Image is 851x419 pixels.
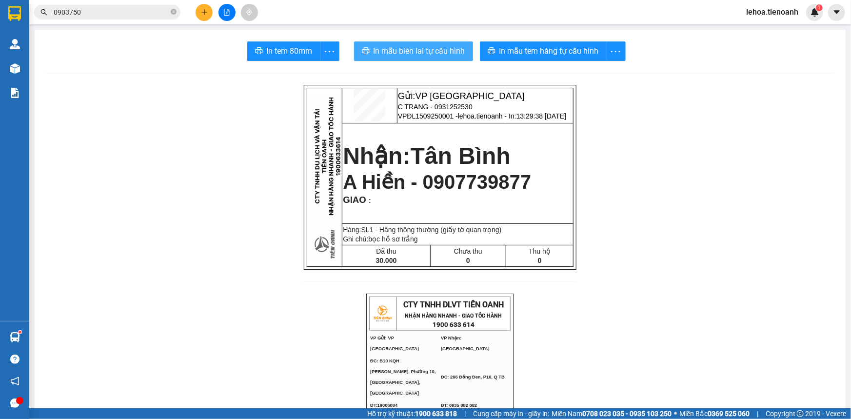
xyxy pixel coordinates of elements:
span: C TRANG - 0931252530 [398,103,473,111]
strong: 1900 633 614 [433,321,475,328]
span: Cung cấp máy in - giấy in: [473,408,549,419]
img: logo-vxr [8,6,21,21]
span: CTY TNHH DLVT TIẾN OANH [403,300,504,309]
span: | [464,408,466,419]
span: ⚪️ [674,412,677,416]
span: 1 - Hàng thông thường (giấy tờ quan trọng) [370,226,502,234]
strong: NHẬN HÀNG NHANH - GIAO TỐC HÀNH [405,313,502,319]
span: VP Nhận: [GEOGRAPHIC_DATA] [441,336,490,351]
strong: 0369 525 060 [708,410,750,418]
button: file-add [218,4,236,21]
span: Đã thu [376,247,396,255]
strong: 1900 633 818 [415,410,457,418]
span: notification [10,377,20,386]
img: warehouse-icon [10,63,20,74]
span: Miền Nam [552,408,672,419]
img: solution-icon [10,88,20,98]
span: file-add [223,9,230,16]
span: VP [GEOGRAPHIC_DATA] [416,91,525,101]
span: bọc hồ sơ trắng [368,235,417,243]
span: In mẫu biên lai tự cấu hình [374,45,465,57]
span: close-circle [171,9,177,15]
button: caret-down [828,4,845,21]
span: more [320,45,339,58]
button: printerIn mẫu tem hàng tự cấu hình [480,41,607,61]
span: Tân Bình [411,143,511,169]
sup: 1 [816,4,823,11]
strong: Nhận: [14,70,123,123]
span: Miền Bắc [679,408,750,419]
span: 1 [817,4,821,11]
input: Tìm tên, số ĐT hoặc mã đơn [54,7,169,18]
span: Chưa thu [454,247,482,255]
strong: 0708 023 035 - 0935 103 250 [582,410,672,418]
span: 0 [538,257,542,264]
span: lehoa.tienoanh - In: [48,47,114,64]
span: VP [GEOGRAPHIC_DATA] [48,5,142,26]
span: Ghi chú: [343,235,418,243]
button: printerIn mẫu biên lai tự cấu hình [354,41,473,61]
img: logo [370,301,395,326]
span: close-circle [171,8,177,17]
span: printer [488,47,495,56]
span: 13:29:38 [DATE] [57,56,114,64]
span: search [40,9,47,16]
span: VP Gửi: VP [GEOGRAPHIC_DATA] [370,336,419,351]
span: ĐC: B10 KQH [PERSON_NAME], Phường 10, [GEOGRAPHIC_DATA], [GEOGRAPHIC_DATA] [370,359,435,396]
span: Hỗ trợ kỹ thuật: [367,408,457,419]
span: ĐT: 0935 882 082 [441,403,477,408]
span: VPĐL1509250001 - [48,39,117,64]
button: more [320,41,339,61]
span: more [607,45,625,58]
span: VPĐL1509250001 - [398,112,566,120]
span: question-circle [10,355,20,364]
span: ĐC: 266 Đồng Đen, P10, Q TB [441,375,505,379]
img: warehouse-icon [10,332,20,342]
span: Hàng:SL [343,226,501,234]
span: Thu hộ [529,247,551,255]
span: printer [255,47,263,56]
img: icon-new-feature [811,8,819,17]
span: copyright [797,410,804,417]
span: message [10,399,20,408]
span: caret-down [832,8,841,17]
span: GIAO [343,195,366,205]
sup: 1 [19,331,21,334]
span: ĐT:19006084 [370,403,397,408]
span: | [757,408,758,419]
strong: Nhận: [343,143,511,169]
span: : [366,197,371,204]
span: 30.000 [376,257,397,264]
span: Gửi: [48,5,142,26]
span: lehoa.tienoanh - In: [458,112,566,120]
button: printerIn tem 80mm [247,41,320,61]
span: 13:29:38 [DATE] [516,112,566,120]
span: aim [246,9,253,16]
span: plus [201,9,208,16]
span: lehoa.tienoanh [738,6,806,18]
span: In mẫu tem hàng tự cấu hình [499,45,599,57]
span: C TRANG - 0931252530 [48,28,133,37]
img: warehouse-icon [10,39,20,49]
span: In tem 80mm [267,45,313,57]
button: plus [196,4,213,21]
span: Gửi: [398,91,525,101]
button: aim [241,4,258,21]
span: 0 [466,257,470,264]
span: printer [362,47,370,56]
button: more [606,41,626,61]
span: A Hiền - 0907739877 [343,171,531,193]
